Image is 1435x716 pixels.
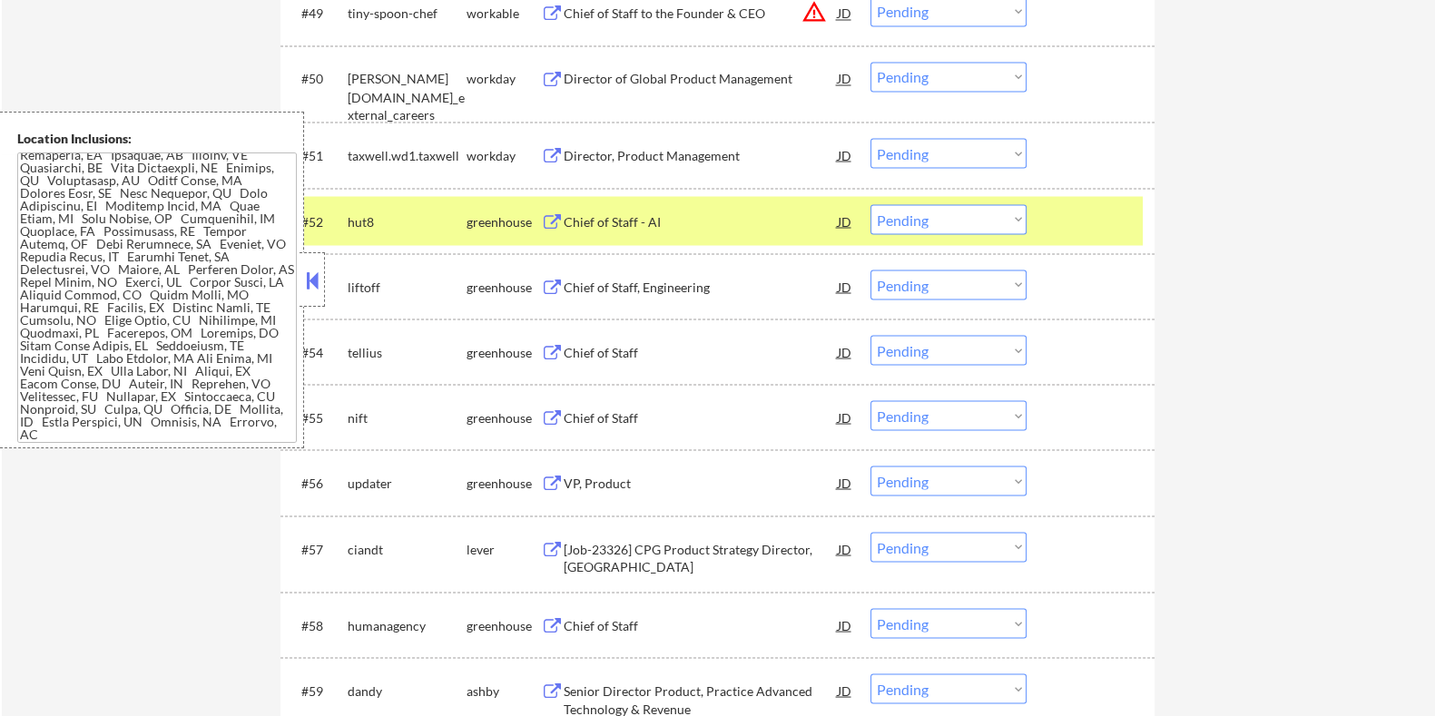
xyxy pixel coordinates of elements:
div: tellius [347,343,466,361]
div: humanagency [347,616,466,634]
div: #58 [300,616,332,634]
div: JD [835,138,853,171]
div: #56 [300,474,332,492]
div: JD [835,608,853,641]
div: Chief of Staff - AI [563,212,837,230]
div: liftoff [347,278,466,296]
div: ashby [466,682,540,700]
div: Chief of Staff [563,343,837,361]
div: #59 [300,682,332,700]
div: greenhouse [466,278,540,296]
div: lever [466,540,540,558]
div: JD [835,335,853,368]
div: #49 [300,5,332,23]
div: updater [347,474,466,492]
div: greenhouse [466,616,540,634]
div: JD [835,673,853,706]
div: workday [466,146,540,164]
div: JD [835,400,853,433]
div: hut8 [347,212,466,230]
div: JD [835,270,853,302]
div: JD [835,466,853,498]
div: Location Inclusions: [17,130,297,148]
div: [PERSON_NAME][DOMAIN_NAME]_external_careers [347,70,466,123]
div: Chief of Staff [563,616,837,634]
div: workday [466,70,540,88]
div: JD [835,532,853,564]
div: greenhouse [466,212,540,230]
div: nift [347,408,466,427]
div: Chief of Staff to the Founder & CEO [563,5,837,23]
div: greenhouse [466,343,540,361]
div: taxwell.wd1.taxwell [347,146,466,164]
div: #50 [300,70,332,88]
div: workable [466,5,540,23]
div: Chief of Staff [563,408,837,427]
div: ciandt [347,540,466,558]
div: VP, Product [563,474,837,492]
div: tiny-spoon-chef [347,5,466,23]
div: greenhouse [466,474,540,492]
div: greenhouse [466,408,540,427]
div: Chief of Staff, Engineering [563,278,837,296]
div: Director, Product Management [563,146,837,164]
div: dandy [347,682,466,700]
div: [Job-23326] CPG Product Strategy Director, [GEOGRAPHIC_DATA] [563,540,837,575]
div: JD [835,204,853,237]
div: JD [835,62,853,94]
div: Director of Global Product Management [563,70,837,88]
div: #57 [300,540,332,558]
